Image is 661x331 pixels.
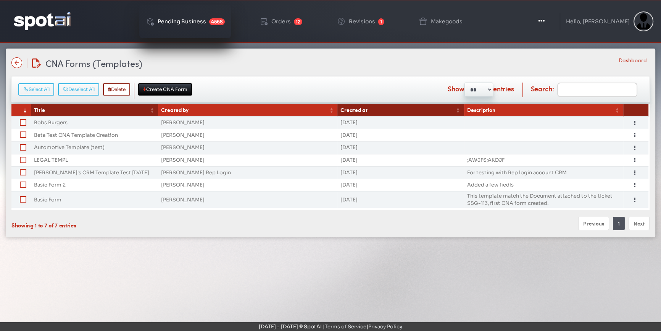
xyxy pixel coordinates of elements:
[31,141,158,154] td: Automotive Template (test)
[32,58,41,68] img: edit-document.svg
[337,154,464,167] td: [DATE]
[448,83,514,97] label: Show entries
[158,19,206,24] div: Pending Business
[294,18,302,25] span: 12
[337,104,464,117] th: Created at: activate to sort column ascending
[31,104,158,117] th: Title: activate to sort column ascending
[330,5,390,38] a: Revisions 1
[431,19,463,24] div: Makegoods
[464,104,623,117] th: Description: activate to sort column ascending
[158,154,337,167] td: [PERSON_NAME]
[464,154,623,167] td: ;AWJFS;AKDJF
[18,83,54,96] button: Select All
[349,19,375,24] div: Revisions
[623,104,648,117] th: &nbsp;
[58,83,99,96] button: Deselect All
[158,166,337,179] td: [PERSON_NAME] Rep Login
[158,104,337,117] th: Created by: activate to sort column ascending
[634,11,653,31] img: Sterling Cooper & Partners
[325,323,366,330] a: Terms of Service
[31,129,158,141] td: Beta Test CNA Template Creation
[31,154,158,167] td: LEGAL TEMPL
[557,83,637,97] input: Search:
[337,191,464,208] td: [DATE]
[337,117,464,129] td: [DATE]
[103,83,130,96] button: Delete
[158,117,337,129] td: [PERSON_NAME]
[464,191,623,208] td: This template match the Document attached to the ticket SSG-113, first CNA form created.
[11,57,22,68] img: name-arrow-back-state-default-icon-true-icon-only-true-type.svg
[31,117,158,129] td: Bobs Burgers
[158,129,337,141] td: [PERSON_NAME]
[337,17,346,26] img: change-circle.png
[138,83,192,96] button: Create CNA Form
[158,191,337,208] td: [PERSON_NAME]
[158,179,337,191] td: [PERSON_NAME]
[378,18,384,25] span: 1
[31,191,158,208] td: Basic Form
[337,179,464,191] td: [DATE]
[368,323,402,330] a: Privacy Policy
[259,17,268,26] img: order-play.png
[337,129,464,141] td: [DATE]
[158,141,337,154] td: [PERSON_NAME]
[566,19,630,24] div: Hello, [PERSON_NAME]
[209,18,225,25] span: 4568
[530,83,637,97] label: Search:
[412,5,469,38] a: Makegoods
[11,216,274,231] div: Showing 1 to 7 of 7 entries
[139,5,231,38] a: Pending Business 4568
[271,19,291,24] div: Orders
[145,17,155,26] img: deployed-code-history.png
[619,56,647,64] li: Dashboard
[31,166,158,179] td: [PERSON_NAME]'s CRM Template Test [DATE]
[464,83,493,97] select: Showentries
[337,166,464,179] td: [DATE]
[45,57,142,70] span: CNA Forms (Templates)
[253,5,308,38] a: Orders 12
[464,179,623,191] td: Added a few fiedls
[464,166,623,179] td: For testing with Rep login account CRM
[560,13,560,30] img: line-1.svg
[14,12,71,30] img: logo-reversed.png
[337,141,464,154] td: [DATE]
[31,179,158,191] td: Basic Form 2
[613,217,625,230] a: 1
